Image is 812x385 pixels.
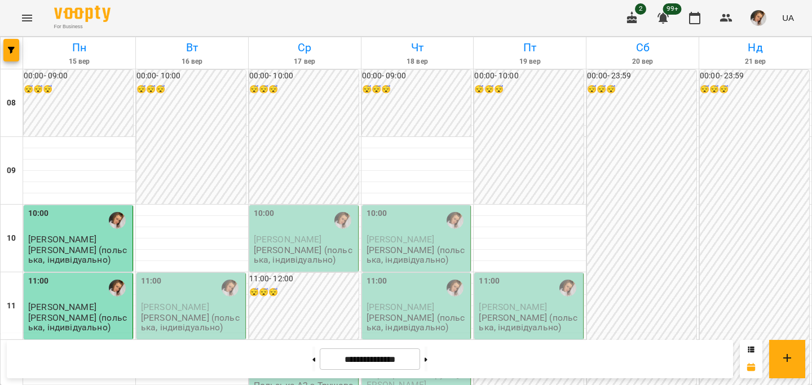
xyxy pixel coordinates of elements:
span: 2 [635,3,646,15]
img: Трушевська Саша (п) [222,280,239,297]
h6: 15 вер [25,56,134,67]
h6: 00:00 - 10:00 [474,70,584,82]
h6: 😴😴😴 [24,83,133,96]
img: Трушевська Саша (п) [109,280,126,297]
h6: Ср [250,39,359,56]
h6: 00:00 - 23:59 [587,70,696,82]
h6: 😴😴😴 [474,83,584,96]
label: 10:00 [367,207,387,220]
h6: 00:00 - 10:00 [136,70,246,82]
button: UA [778,7,798,28]
h6: 😴😴😴 [700,83,809,96]
p: [PERSON_NAME] (польська, індивідуально) [479,313,581,333]
label: 11:00 [479,275,500,287]
label: 11:00 [28,275,49,287]
h6: Вт [138,39,246,56]
span: [PERSON_NAME] [367,302,435,312]
h6: 11:00 - 12:00 [249,273,359,285]
span: [PERSON_NAME] [254,234,322,245]
span: [PERSON_NAME] [28,234,96,245]
p: [PERSON_NAME] (польська, індивідуально) [141,313,243,333]
img: Трушевська Саша (п) [559,280,576,297]
span: For Business [54,23,111,30]
h6: 09 [7,165,16,177]
h6: 08 [7,97,16,109]
h6: 😴😴😴 [136,83,246,96]
h6: Нд [701,39,810,56]
h6: 18 вер [363,56,472,67]
button: Menu [14,5,41,32]
h6: Сб [588,39,697,56]
img: Трушевська Саша (п) [447,212,464,229]
h6: 21 вер [701,56,810,67]
span: [PERSON_NAME] [141,302,209,312]
p: [PERSON_NAME] (польська, індивідуально) [254,245,356,265]
h6: 20 вер [588,56,697,67]
h6: 😴😴😴 [249,83,359,96]
label: 10:00 [254,207,275,220]
p: [PERSON_NAME] (польська, індивідуально) [28,245,130,265]
h6: 00:00 - 09:00 [362,70,471,82]
h6: Пн [25,39,134,56]
label: 11:00 [367,275,387,287]
h6: Чт [363,39,472,56]
h6: 17 вер [250,56,359,67]
h6: 😴😴😴 [249,286,359,299]
h6: 10 [7,232,16,245]
p: [PERSON_NAME] (польська, індивідуально) [367,313,469,333]
h6: 😴😴😴 [587,83,696,96]
h6: 11 [7,300,16,312]
label: 10:00 [28,207,49,220]
label: 11:00 [141,275,162,287]
h6: 00:00 - 09:00 [24,70,133,82]
img: Трушевська Саша (п) [447,280,464,297]
span: [PERSON_NAME] [479,302,547,312]
img: Трушевська Саша (п) [334,212,351,229]
h6: 00:00 - 23:59 [700,70,809,82]
span: 99+ [663,3,682,15]
span: [PERSON_NAME] [367,234,435,245]
p: [PERSON_NAME] (польська, індивідуально) [28,313,130,333]
img: Voopty Logo [54,6,111,22]
h6: Пт [475,39,584,56]
img: ca64c4ce98033927e4211a22b84d869f.JPG [751,10,766,26]
p: [PERSON_NAME] (польська, індивідуально) [367,245,469,265]
span: UA [782,12,794,24]
h6: 00:00 - 10:00 [249,70,359,82]
span: [PERSON_NAME] [28,302,96,312]
h6: 😴😴😴 [362,83,471,96]
img: Трушевська Саша (п) [109,212,126,229]
h6: 19 вер [475,56,584,67]
h6: 16 вер [138,56,246,67]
